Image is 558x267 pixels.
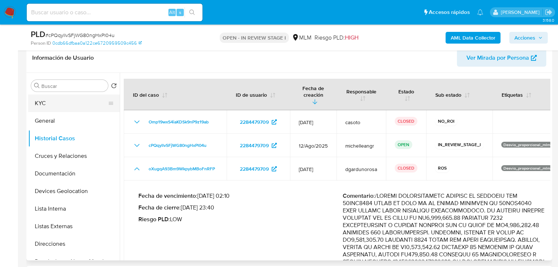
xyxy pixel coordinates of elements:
span: HIGH [345,33,358,42]
button: General [28,112,120,130]
button: Acciones [509,32,548,44]
div: MLM [292,34,312,42]
button: search-icon [185,7,200,18]
b: Person ID [31,40,51,47]
span: Alt [169,9,175,16]
a: Notificaciones [477,9,483,15]
input: Buscar [41,83,105,89]
span: Riesgo PLD: [315,34,358,42]
button: Buscar [34,83,40,89]
span: # cPQqyllvSFjWG80ngHxPl04u [45,31,115,39]
p: michelleangelica.rodriguez@mercadolibre.com.mx [501,9,542,16]
span: s [179,9,181,16]
button: Devices Geolocation [28,182,120,200]
button: Cruces y Relaciones [28,147,120,165]
button: Volver al orden por defecto [111,83,117,91]
button: Direcciones [28,235,120,253]
a: 0cdb66dfbaa0a122ce6720959509c456 [52,40,142,47]
span: Acciones [514,32,535,44]
button: AML Data Collector [446,32,501,44]
span: Accesos rápidos [429,8,470,16]
button: Listas Externas [28,218,120,235]
button: Documentación [28,165,120,182]
button: Historial Casos [28,130,120,147]
b: AML Data Collector [451,32,495,44]
span: 3.158.0 [543,17,554,23]
p: OPEN - IN REVIEW STAGE I [220,33,289,43]
button: Lista Interna [28,200,120,218]
b: PLD [31,28,45,40]
input: Buscar usuario o caso... [27,8,202,17]
h1: Información de Usuario [32,54,94,62]
button: Ver Mirada por Persona [457,49,546,67]
button: KYC [28,94,114,112]
a: Salir [545,8,553,16]
span: Ver Mirada por Persona [466,49,529,67]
